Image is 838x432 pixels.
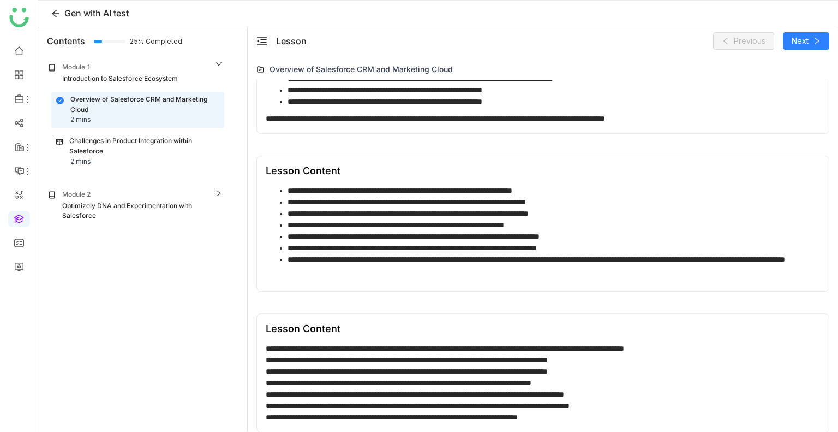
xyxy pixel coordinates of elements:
[256,35,267,46] span: menu-fold
[713,32,774,50] button: Previous
[256,66,264,73] img: lms-folder.svg
[40,55,231,92] div: Module 1Introduction to Salesforce Ecosystem
[69,136,219,157] div: Challenges in Product Integration within Salesforce
[130,38,143,45] span: 25% Completed
[62,190,91,200] div: Module 2
[47,34,85,48] div: Contents
[70,157,91,167] div: 2 mins
[62,62,91,73] div: Module 1
[266,165,340,176] div: Lesson Content
[276,34,307,48] div: Lesson
[783,32,829,50] button: Next
[9,8,29,27] img: logo
[792,35,809,47] span: Next
[256,35,267,47] button: menu-fold
[266,323,340,334] div: Lesson Content
[270,63,453,75] div: Overview of Salesforce CRM and Marketing Cloud
[62,201,223,222] div: Optimizely DNA and Experimentation with Salesforce
[40,182,231,229] div: Module 2Optimizely DNA and Experimentation with Salesforce
[56,138,63,146] img: lesson.svg
[70,115,91,125] div: 2 mins
[70,94,219,115] div: Overview of Salesforce CRM and Marketing Cloud
[62,74,178,84] div: Introduction to Salesforce Ecosystem
[64,8,129,19] span: Gen with AI test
